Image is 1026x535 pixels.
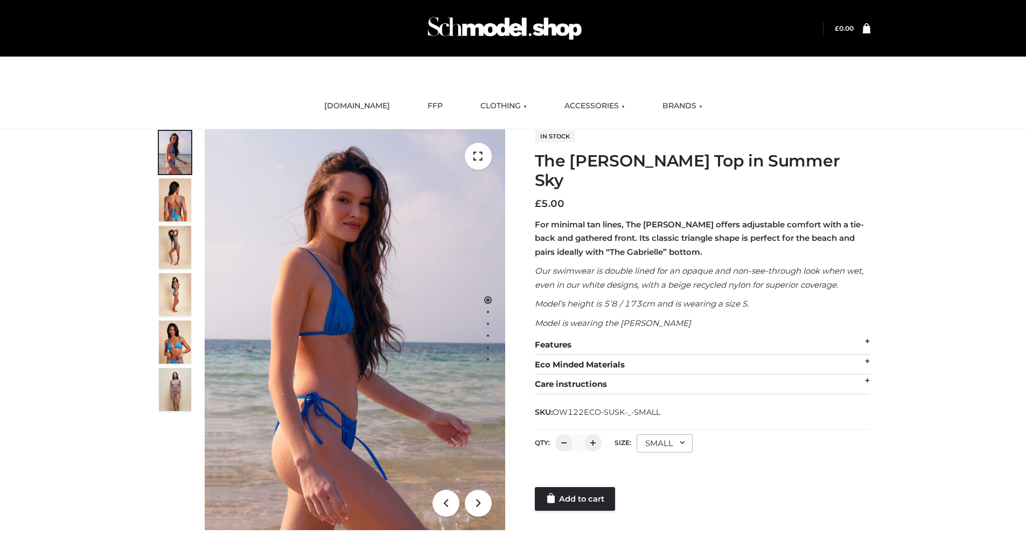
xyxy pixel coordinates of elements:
[159,131,191,174] img: 1.Alex-top_SS-1_4464b1e7-c2c9-4e4b-a62c-58381cd673c0-1.jpg
[835,24,854,32] bdi: 0.00
[535,335,870,355] div: Features
[535,439,550,447] label: QTY:
[535,318,691,328] em: Model is wearing the [PERSON_NAME]
[159,226,191,269] img: 4.Alex-top_CN-1-1-2.jpg
[835,24,854,32] a: £0.00
[472,94,535,118] a: CLOTHING
[615,439,631,447] label: Size:
[420,94,451,118] a: FFP
[316,94,398,118] a: [DOMAIN_NAME]
[553,407,660,417] span: OW122ECO-SUSK-_-SMALL
[654,94,710,118] a: BRANDS
[535,198,564,210] bdi: 5.00
[535,266,863,290] em: Our swimwear is double lined for an opaque and non-see-through look when wet, even in our white d...
[556,94,633,118] a: ACCESSORIES
[535,130,575,143] span: In stock
[535,198,541,210] span: £
[159,321,191,364] img: 2.Alex-top_CN-1-1-2.jpg
[535,219,864,257] strong: For minimal tan lines, The [PERSON_NAME] offers adjustable comfort with a tie-back and gathered f...
[535,151,870,190] h1: The [PERSON_NAME] Top in Summer Sky
[159,368,191,411] img: SSVC.jpg
[424,7,585,50] img: Schmodel Admin 964
[835,24,839,32] span: £
[159,273,191,316] img: 3.Alex-top_CN-1-1-2.jpg
[535,355,870,375] div: Eco Minded Materials
[159,178,191,221] img: 5.Alex-top_CN-1-1_1-1.jpg
[535,406,661,419] span: SKU:
[637,434,693,453] div: SMALL
[535,487,615,511] a: Add to cart
[535,298,749,309] em: Model’s height is 5’8 / 173cm and is wearing a size S.
[535,374,870,394] div: Care instructions
[205,129,505,530] img: 1.Alex-top_SS-1_4464b1e7-c2c9-4e4b-a62c-58381cd673c0 (1)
